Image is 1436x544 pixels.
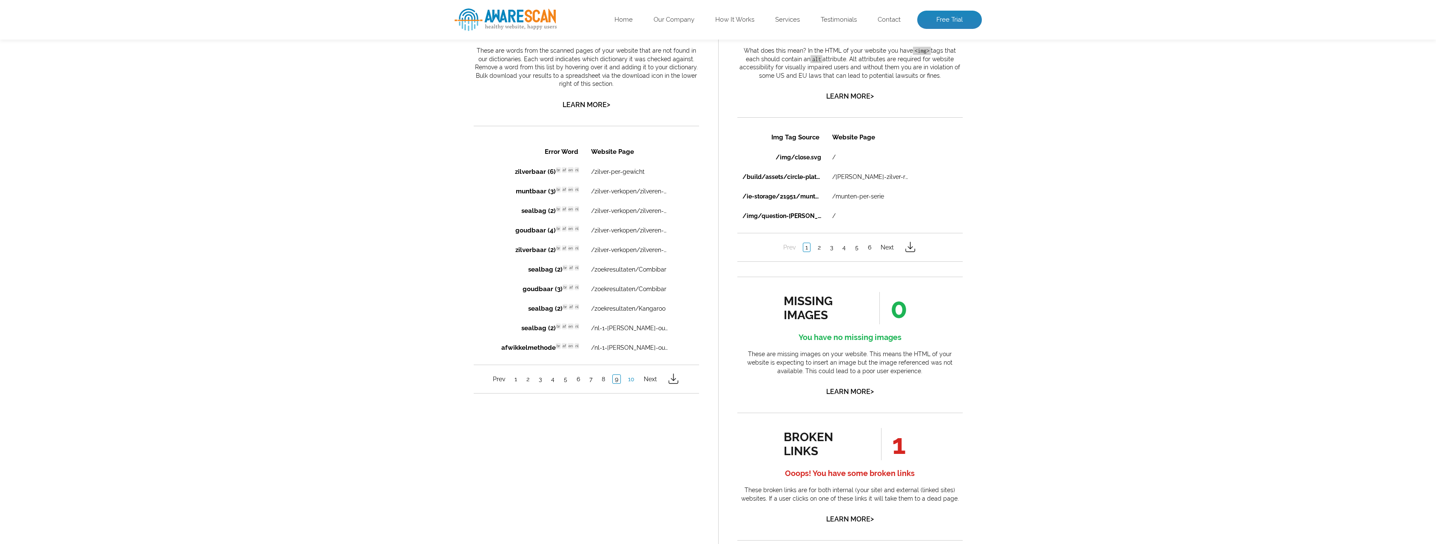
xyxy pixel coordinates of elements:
[103,110,111,119] a: 4
[22,80,111,99] td: goudbaar (4)
[14,21,71,28] a: /taxatie-op-afstand
[101,182,105,188] span: nl
[94,104,100,110] span: en
[88,26,93,32] span: af
[94,65,100,71] span: en
[117,86,196,93] a: /zilver-verkopen/zilveren-munten/muntbaren
[737,486,963,503] p: These broken links are for both internal (your site) and external (linked sites) websites. If a u...
[89,1,180,14] th: Website Page
[95,163,100,169] span: af
[826,515,874,523] a: Learn More>
[870,385,874,397] span: >
[607,99,610,110] span: >
[94,45,100,51] span: en
[870,513,874,525] span: >
[101,163,105,169] span: nl
[95,21,98,28] a: /
[166,108,179,121] img: download_32px.png
[22,158,111,177] td: sealbag (2)
[111,1,203,20] th: Website Page
[5,41,84,48] a: /build/assets/circle-platinaprijs-Bt6bUWR0.svg
[82,104,87,110] span: br
[101,124,105,130] span: nl
[88,182,93,188] span: af
[22,21,111,40] td: zilverbaar (6)
[88,234,96,242] a: 5
[117,203,196,210] a: /nl-1-[PERSON_NAME]-ounce-gouden-mexican-libertad-munt
[5,60,84,67] a: /ie-storage/21951/munten-per-serie-0oZzWv17.png
[917,11,982,29] a: Free Trial
[881,428,906,460] span: 1
[784,294,861,322] div: missing images
[39,234,45,242] a: 1
[455,8,557,31] img: AwareScan
[82,202,87,208] span: br
[82,45,87,51] span: br
[51,234,58,242] a: 2
[784,430,861,458] div: broken links
[878,16,901,24] a: Contact
[88,45,93,51] span: af
[913,47,931,55] code: <img>
[128,110,136,119] a: 6
[22,1,111,20] th: Error Word
[737,467,963,480] h4: Ooops! You have some broken links
[826,92,874,100] a: Learn More>
[101,45,105,51] span: nl
[101,85,105,91] span: nl
[82,26,87,32] span: br
[101,104,105,110] span: nl
[88,65,93,71] span: af
[101,26,105,32] span: nl
[94,182,100,188] span: en
[126,234,134,242] a: 8
[1,1,76,14] th: Broken Link
[870,90,874,102] span: >
[737,47,963,80] p: What does this mean? In the HTML of your website you have tags that each should contain an attrib...
[821,16,857,24] a: Testimonials
[152,234,163,242] a: 10
[65,110,73,119] a: 1
[5,80,84,87] a: /img/question-[PERSON_NAME].svg
[810,55,822,63] code: alt
[91,110,98,119] a: 3
[82,21,161,28] a: /[PERSON_NAME]-verkopen/goudbaren/overige-goudbaren
[38,21,84,28] a: /img/close.svg
[116,110,123,119] a: 5
[193,231,206,244] img: download_32px.png
[117,47,196,54] a: /zilver-verkopen/zilveren-munten/muntbaren
[101,202,105,208] span: nl
[95,41,173,48] a: /[PERSON_NAME]-zilver-ratio
[22,178,111,196] td: sealbag (2)
[94,202,100,208] span: en
[22,41,111,59] td: muntbaar (3)
[141,110,159,119] a: Next
[22,99,111,118] td: zilverbaar (2)
[82,65,87,71] span: br
[134,110,148,124] img: download_32px.png
[117,27,171,34] a: /zilver-per-gewicht
[715,16,754,24] a: How It Works
[95,143,100,149] span: af
[82,85,87,91] span: br
[168,234,185,242] a: Next
[17,234,34,242] a: Prev
[654,16,694,24] a: Our Company
[89,124,94,130] span: br
[474,47,699,88] p: These are words from the scanned pages of your website that are not found in our dictionaries. Ea...
[63,234,70,242] a: 3
[95,124,100,130] span: af
[563,101,610,109] a: Learn More>
[82,182,87,188] span: br
[826,388,874,396] a: Learn More>
[88,104,93,110] span: af
[22,119,111,138] td: sealbag (2)
[89,163,94,169] span: br
[22,197,111,216] td: afwikkelmethode
[94,85,100,91] span: en
[95,60,147,67] a: /munten-per-serie
[775,16,800,24] a: Services
[117,164,192,171] a: /zoekresultaten/Kangaroo
[101,65,105,71] span: nl
[139,233,147,243] a: 9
